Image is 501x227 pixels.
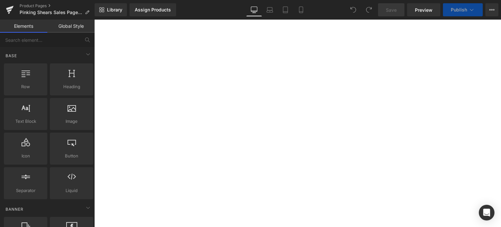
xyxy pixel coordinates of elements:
[362,3,375,16] button: Redo
[20,3,95,8] a: Product Pages
[246,3,262,16] a: Desktop
[443,3,483,16] button: Publish
[52,153,91,159] span: Button
[135,7,171,12] div: Assign Products
[407,3,440,16] a: Preview
[479,205,494,220] div: Open Intercom Messenger
[6,118,45,125] span: Text Block
[347,3,360,16] button: Undo
[52,187,91,194] span: Liquid
[262,3,278,16] a: Laptop
[20,10,82,15] span: Pinking Shears Sales Page Final 1
[485,3,498,16] button: More
[6,187,45,194] span: Separator
[293,3,309,16] a: Mobile
[5,53,18,59] span: Base
[278,3,293,16] a: Tablet
[451,7,467,12] span: Publish
[107,7,122,13] span: Library
[52,83,91,90] span: Heading
[47,20,95,33] a: Global Style
[386,7,397,13] span: Save
[95,3,127,16] a: New Library
[5,206,24,212] span: Banner
[52,118,91,125] span: Image
[415,7,433,13] span: Preview
[6,83,45,90] span: Row
[6,153,45,159] span: Icon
